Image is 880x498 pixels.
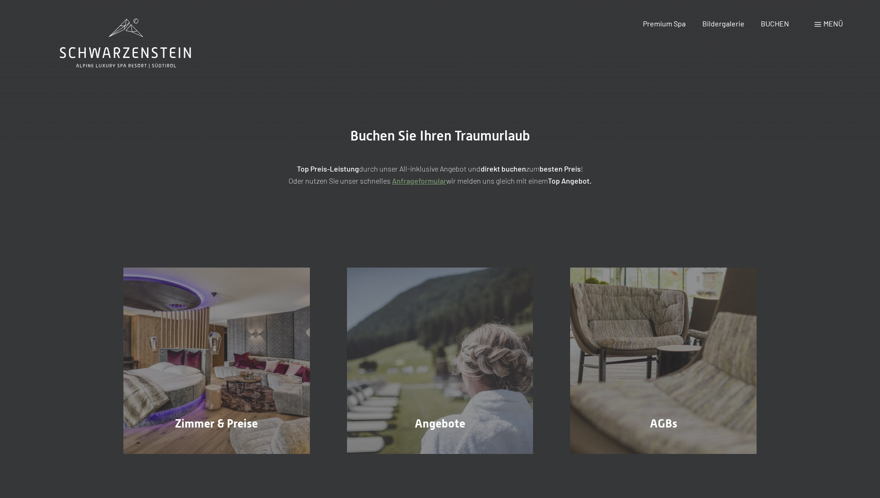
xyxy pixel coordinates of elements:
[823,19,843,28] span: Menü
[415,417,465,430] span: Angebote
[481,164,526,173] strong: direkt buchen
[548,176,591,185] strong: Top Angebot.
[392,176,446,185] a: Anfrageformular
[175,417,258,430] span: Zimmer & Preise
[552,268,775,454] a: Buchung AGBs
[328,268,552,454] a: Buchung Angebote
[702,19,745,28] a: Bildergalerie
[297,164,359,173] strong: Top Preis-Leistung
[643,19,686,28] a: Premium Spa
[414,443,471,453] span: Mehr erfahren
[208,163,672,186] p: durch unser All-inklusive Angebot und zum ! Oder nutzen Sie unser schnelles wir melden uns gleich...
[105,268,328,454] a: Buchung Zimmer & Preise
[540,164,581,173] strong: besten Preis
[650,417,677,430] span: AGBs
[637,443,694,453] span: Mehr erfahren
[350,128,530,144] span: Buchen Sie Ihren Traumurlaub
[351,271,428,281] span: Einwilligung Marketing*
[190,443,247,453] span: Mehr erfahren
[761,19,789,28] a: BUCHEN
